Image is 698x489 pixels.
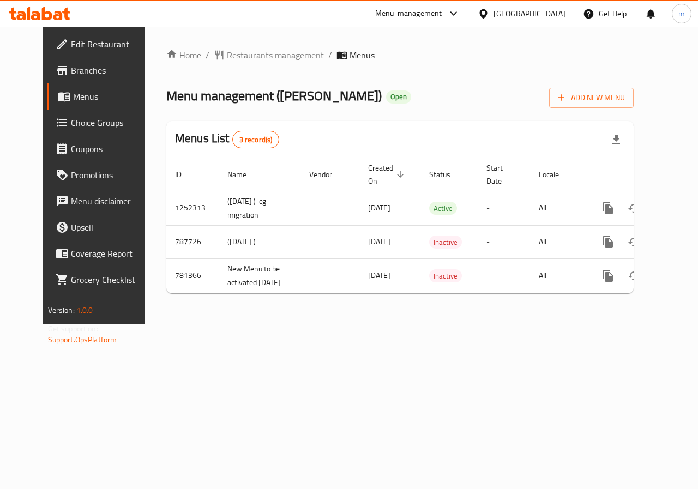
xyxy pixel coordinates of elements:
[227,49,324,62] span: Restaurants management
[232,131,280,148] div: Total records count
[558,91,625,105] span: Add New Menu
[678,8,685,20] span: m
[429,168,465,181] span: Status
[71,273,151,286] span: Grocery Checklist
[175,130,279,148] h2: Menus List
[47,83,159,110] a: Menus
[227,168,261,181] span: Name
[71,247,151,260] span: Coverage Report
[175,168,196,181] span: ID
[478,191,530,225] td: -
[71,142,151,155] span: Coupons
[166,191,219,225] td: 1252313
[47,267,159,293] a: Grocery Checklist
[47,188,159,214] a: Menu disclaimer
[368,268,390,282] span: [DATE]
[549,88,634,108] button: Add New Menu
[621,195,647,221] button: Change Status
[368,161,407,188] span: Created On
[219,258,300,293] td: New Menu to be activated [DATE]
[166,83,382,108] span: Menu management ( [PERSON_NAME] )
[214,49,324,62] a: Restaurants management
[71,64,151,77] span: Branches
[47,57,159,83] a: Branches
[309,168,346,181] span: Vendor
[71,195,151,208] span: Menu disclaimer
[48,303,75,317] span: Version:
[47,31,159,57] a: Edit Restaurant
[486,161,517,188] span: Start Date
[166,49,201,62] a: Home
[494,8,565,20] div: [GEOGRAPHIC_DATA]
[478,258,530,293] td: -
[219,225,300,258] td: ([DATE] )
[71,221,151,234] span: Upsell
[368,234,390,249] span: [DATE]
[47,240,159,267] a: Coverage Report
[368,201,390,215] span: [DATE]
[621,263,647,289] button: Change Status
[350,49,375,62] span: Menus
[595,195,621,221] button: more
[47,214,159,240] a: Upsell
[595,263,621,289] button: more
[48,333,117,347] a: Support.OpsPlatform
[328,49,332,62] li: /
[429,270,462,282] span: Inactive
[71,38,151,51] span: Edit Restaurant
[76,303,93,317] span: 1.0.0
[603,126,629,153] div: Export file
[595,229,621,255] button: more
[48,322,98,336] span: Get support on:
[386,90,411,104] div: Open
[73,90,151,103] span: Menus
[71,168,151,182] span: Promotions
[47,110,159,136] a: Choice Groups
[539,168,573,181] span: Locale
[233,135,279,145] span: 3 record(s)
[206,49,209,62] li: /
[530,225,586,258] td: All
[47,136,159,162] a: Coupons
[429,236,462,249] span: Inactive
[478,225,530,258] td: -
[166,49,634,62] nav: breadcrumb
[530,191,586,225] td: All
[166,258,219,293] td: 781366
[530,258,586,293] td: All
[429,202,457,215] span: Active
[219,191,300,225] td: ([DATE] )-cg migration
[166,225,219,258] td: 787726
[386,92,411,101] span: Open
[71,116,151,129] span: Choice Groups
[375,7,442,20] div: Menu-management
[621,229,647,255] button: Change Status
[47,162,159,188] a: Promotions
